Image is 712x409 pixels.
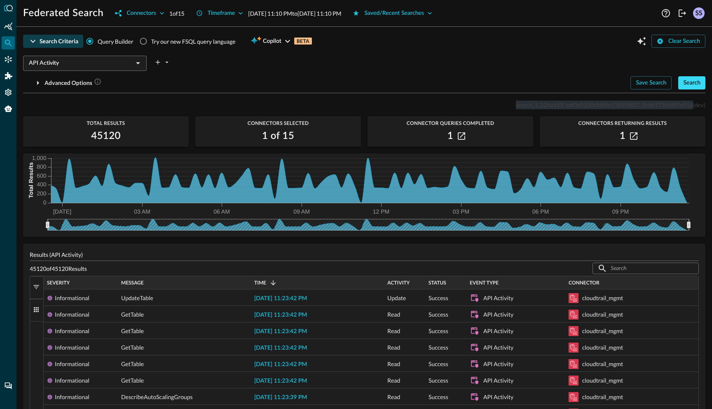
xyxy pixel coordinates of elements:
[569,376,578,385] svg: Amazon Security Lake
[121,372,144,389] span: GetTable
[676,7,689,20] button: Logout
[387,280,410,286] span: Activity
[44,78,101,88] div: Advanced Options
[453,208,469,215] tspan: 03 PM
[110,7,169,20] button: Connectors
[569,280,600,286] span: Connector
[254,329,307,334] span: [DATE] 11:23:42 PM
[23,76,106,89] button: Advanced Options
[55,389,89,405] div: Informational
[387,339,400,356] span: Read
[387,389,400,405] span: Read
[254,312,307,318] span: [DATE] 11:23:42 PM
[483,290,513,306] div: API Activity
[151,37,236,46] div: Try our new FSQL query language
[23,120,189,126] span: Total Results
[208,8,235,19] div: Timeframe
[582,339,623,356] div: cloudtrail_mgmt
[635,35,648,48] button: Open Query Copilot
[364,8,424,19] div: Saved/Recent Searches
[246,35,317,48] button: CopilotBETA
[37,190,47,197] tspan: 200
[387,290,406,306] span: Update
[248,9,341,18] p: [DATE] 11:10 PM to [DATE] 11:10 PM
[569,310,578,320] svg: Amazon Security Lake
[2,379,15,393] div: Chat
[293,208,310,215] tspan: 09 AM
[26,58,131,68] input: Select an Event Type
[659,7,672,20] button: Help
[37,181,47,188] tspan: 400
[582,356,623,372] div: cloudtrail_mgmt
[483,356,513,372] div: API Activity
[55,372,89,389] div: Informational
[569,359,578,369] svg: Amazon Security Lake
[429,389,448,405] span: Success
[470,280,499,286] span: Event Type
[429,306,448,323] span: Success
[678,76,705,89] button: Search
[98,37,133,46] span: Query Builder
[213,208,230,215] tspan: 06 AM
[121,389,193,405] span: DescribeAutoScalingGroups
[2,36,15,49] div: Federated Search
[23,7,103,20] h1: Federated Search
[43,199,47,206] tspan: 0
[582,389,623,405] div: cloudtrail_mgmt
[262,129,294,143] h2: 1 of 15
[569,343,578,353] svg: Amazon Security Lake
[483,306,513,323] div: API Activity
[254,362,307,367] span: [DATE] 11:23:42 PM
[582,306,623,323] div: cloudtrail_mgmt
[429,323,448,339] span: Success
[23,35,83,48] button: Search Criteria
[134,208,150,215] tspan: 03 AM
[30,264,87,273] p: 45120 of 45120 Results
[540,120,705,126] span: Connectors Returning Results
[348,7,437,20] button: Saved/Recent Searches
[582,290,623,306] div: cloudtrail_mgmt
[91,129,121,143] h2: 45120
[153,56,171,69] button: plus-arrow-button
[620,129,625,143] h2: 1
[611,261,680,276] input: Search
[532,208,549,215] tspan: 06 PM
[387,306,400,323] span: Read
[387,323,400,339] span: Read
[55,290,89,306] div: Informational
[191,7,248,20] button: Timeframe
[121,306,144,323] span: GetTable
[169,9,185,18] p: 1 of 15
[263,36,281,47] span: Copilot
[37,172,47,179] tspan: 600
[387,356,400,372] span: Read
[37,163,47,170] tspan: 800
[2,102,15,115] div: Query Agent
[28,162,34,198] tspan: Total Results
[429,280,446,286] span: Status
[668,36,700,47] div: Clear Search
[55,339,89,356] div: Informational
[429,290,448,306] span: Success
[121,323,144,339] span: GetTable
[651,35,705,48] button: Clear Search
[429,339,448,356] span: Success
[373,208,389,215] tspan: 12 PM
[126,8,156,19] div: Connectors
[55,356,89,372] div: Informational
[387,372,400,389] span: Read
[516,101,693,108] span: search_1_22facf13_bdf0a9200c5d5fe1381f9827_0c6b1736fd97a516
[254,345,307,351] span: [DATE] 11:23:42 PM
[254,296,307,301] span: [DATE] 11:23:42 PM
[55,306,89,323] div: Informational
[254,280,266,286] span: Time
[447,129,453,143] h2: 1
[195,120,361,126] span: Connectors Selected
[582,372,623,389] div: cloudtrail_mgmt
[636,78,666,88] div: Save Search
[2,20,15,33] div: Summary Insights
[47,280,70,286] span: Severity
[121,339,144,356] span: GetTable
[630,76,672,89] button: Save Search
[483,389,513,405] div: API Activity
